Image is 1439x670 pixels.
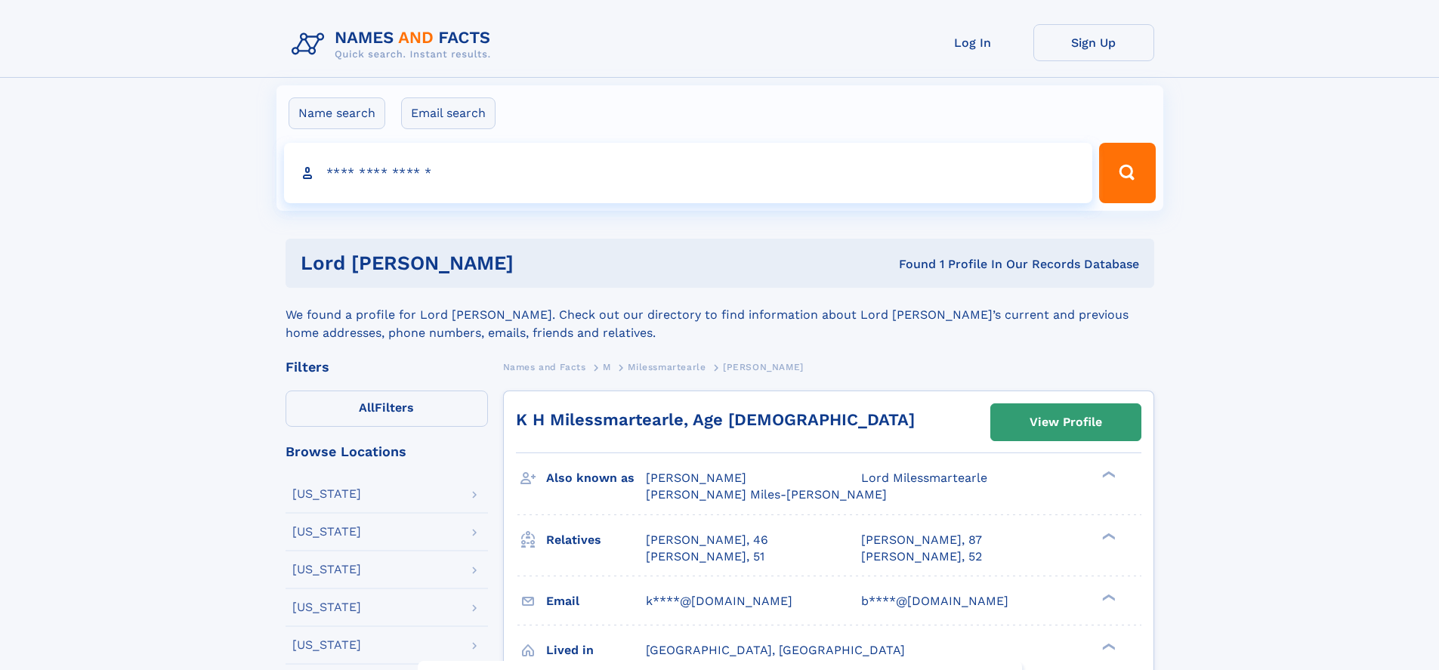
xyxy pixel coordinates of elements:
[292,639,361,651] div: [US_STATE]
[359,400,375,415] span: All
[861,548,982,565] a: [PERSON_NAME], 52
[628,362,706,372] span: Milessmartearle
[991,404,1141,440] a: View Profile
[546,588,646,614] h3: Email
[292,488,361,500] div: [US_STATE]
[301,254,706,273] h1: Lord [PERSON_NAME]
[1098,531,1116,541] div: ❯
[286,360,488,374] div: Filters
[284,143,1093,203] input: search input
[292,563,361,576] div: [US_STATE]
[546,527,646,553] h3: Relatives
[861,532,982,548] a: [PERSON_NAME], 87
[861,471,987,485] span: Lord Milessmartearle
[1099,143,1155,203] button: Search Button
[646,532,768,548] a: [PERSON_NAME], 46
[1098,470,1116,480] div: ❯
[628,357,706,376] a: Milessmartearle
[603,362,611,372] span: M
[603,357,611,376] a: M
[646,471,746,485] span: [PERSON_NAME]
[723,362,804,372] span: [PERSON_NAME]
[546,465,646,491] h3: Also known as
[292,601,361,613] div: [US_STATE]
[503,357,586,376] a: Names and Facts
[646,487,887,502] span: [PERSON_NAME] Miles-[PERSON_NAME]
[912,24,1033,61] a: Log In
[286,24,503,65] img: Logo Names and Facts
[546,638,646,663] h3: Lived in
[1030,405,1102,440] div: View Profile
[1033,24,1154,61] a: Sign Up
[286,288,1154,342] div: We found a profile for Lord [PERSON_NAME]. Check out our directory to find information about Lord...
[286,391,488,427] label: Filters
[292,526,361,538] div: [US_STATE]
[289,97,385,129] label: Name search
[646,643,905,657] span: [GEOGRAPHIC_DATA], [GEOGRAPHIC_DATA]
[1098,641,1116,651] div: ❯
[516,410,915,429] a: K H Milessmartearle, Age [DEMOGRAPHIC_DATA]
[286,445,488,459] div: Browse Locations
[646,548,764,565] a: [PERSON_NAME], 51
[1098,592,1116,602] div: ❯
[401,97,496,129] label: Email search
[706,256,1139,273] div: Found 1 Profile In Our Records Database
